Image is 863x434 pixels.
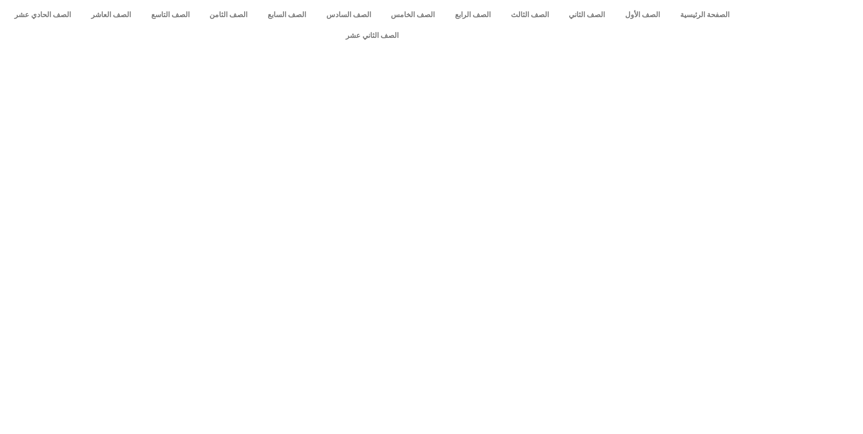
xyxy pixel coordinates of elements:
[316,5,381,25] a: الصف السادس
[615,5,670,25] a: الصف الأول
[445,5,501,25] a: الصف الرابع
[381,5,445,25] a: الصف الخامس
[501,5,559,25] a: الصف الثالث
[559,5,615,25] a: الصف الثاني
[141,5,200,25] a: الصف التاسع
[81,5,141,25] a: الصف العاشر
[5,5,81,25] a: الصف الحادي عشر
[670,5,739,25] a: الصفحة الرئيسية
[200,5,258,25] a: الصف الثامن
[5,25,739,46] a: الصف الثاني عشر
[258,5,316,25] a: الصف السابع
